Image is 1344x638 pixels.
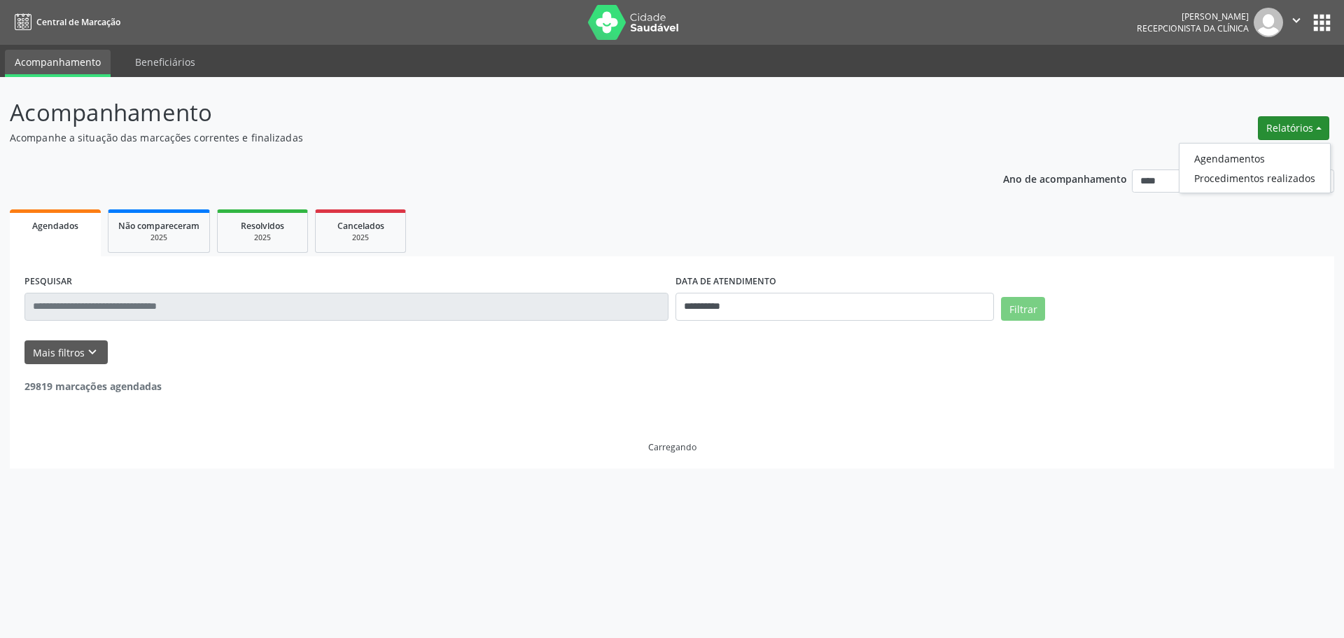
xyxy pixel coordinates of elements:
a: Procedimentos realizados [1179,168,1330,188]
span: Agendados [32,220,78,232]
p: Ano de acompanhamento [1003,169,1127,187]
p: Acompanhamento [10,95,937,130]
button: Filtrar [1001,297,1045,321]
button: Relatórios [1258,116,1329,140]
div: 2025 [325,233,395,243]
a: Agendamentos [1179,148,1330,168]
a: Acompanhamento [5,50,111,77]
p: Acompanhe a situação das marcações correntes e finalizadas [10,130,937,145]
a: Central de Marcação [10,11,120,34]
span: Não compareceram [118,220,199,232]
button: apps [1310,11,1334,35]
div: Carregando [648,441,696,453]
strong: 29819 marcações agendadas [24,380,162,393]
button:  [1283,8,1310,37]
div: [PERSON_NAME] [1137,11,1249,22]
button: Mais filtroskeyboard_arrow_down [24,340,108,365]
div: 2025 [118,233,199,243]
span: Cancelados [337,220,384,232]
span: Resolvidos [241,220,284,232]
ul: Relatórios [1179,143,1331,193]
a: Beneficiários [125,50,205,74]
i: keyboard_arrow_down [85,345,100,360]
label: PESQUISAR [24,271,72,293]
label: DATA DE ATENDIMENTO [675,271,776,293]
span: Recepcionista da clínica [1137,22,1249,34]
div: 2025 [227,233,297,243]
span: Central de Marcação [36,16,120,28]
i:  [1289,13,1304,28]
img: img [1254,8,1283,37]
